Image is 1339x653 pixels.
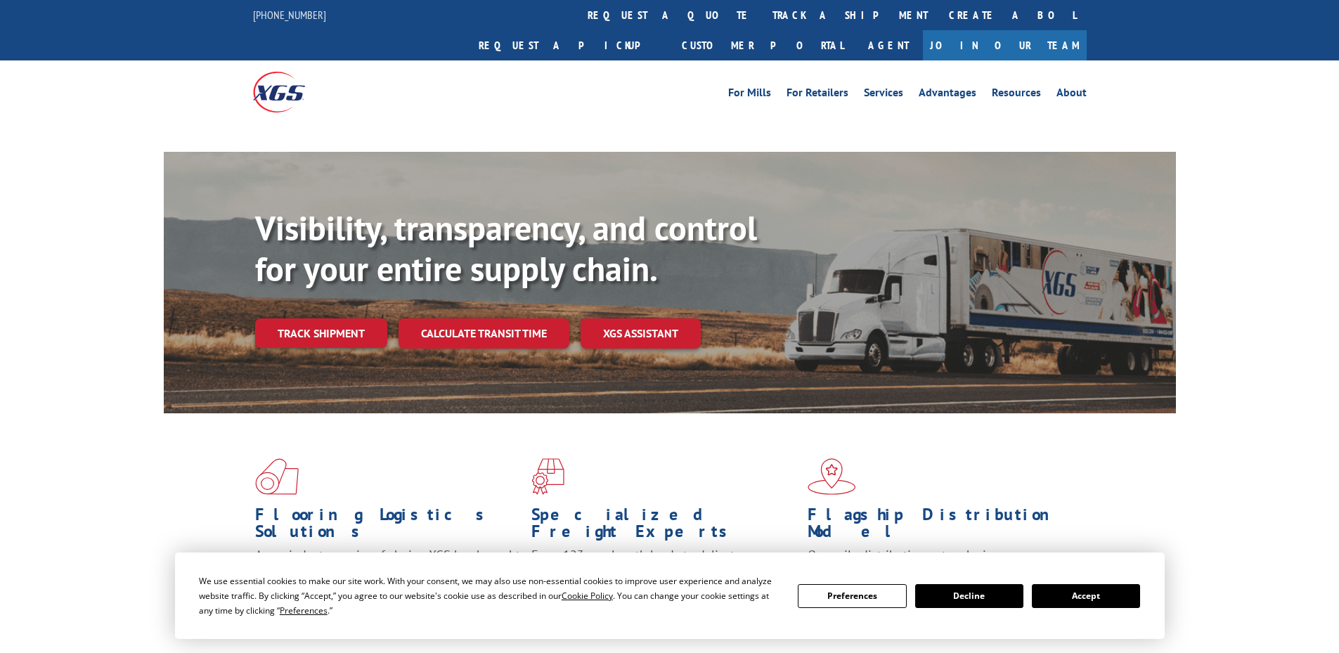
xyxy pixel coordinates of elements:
[255,506,521,547] h1: Flooring Logistics Solutions
[787,87,848,103] a: For Retailers
[992,87,1041,103] a: Resources
[1032,584,1140,608] button: Accept
[808,506,1073,547] h1: Flagship Distribution Model
[255,318,387,348] a: Track shipment
[253,8,326,22] a: [PHONE_NUMBER]
[531,506,797,547] h1: Specialized Freight Experts
[199,574,781,618] div: We use essential cookies to make our site work. With your consent, we may also use non-essential ...
[280,604,328,616] span: Preferences
[468,30,671,60] a: Request a pickup
[728,87,771,103] a: For Mills
[864,87,903,103] a: Services
[255,458,299,495] img: xgs-icon-total-supply-chain-intelligence-red
[399,318,569,349] a: Calculate transit time
[531,547,797,609] p: From 123 overlength loads to delicate cargo, our experienced staff knows the best way to move you...
[808,547,1066,580] span: Our agile distribution network gives you nationwide inventory management on demand.
[1056,87,1087,103] a: About
[671,30,854,60] a: Customer Portal
[915,584,1023,608] button: Decline
[808,458,856,495] img: xgs-icon-flagship-distribution-model-red
[581,318,701,349] a: XGS ASSISTANT
[175,552,1165,639] div: Cookie Consent Prompt
[798,584,906,608] button: Preferences
[531,458,564,495] img: xgs-icon-focused-on-flooring-red
[854,30,923,60] a: Agent
[255,206,757,290] b: Visibility, transparency, and control for your entire supply chain.
[562,590,613,602] span: Cookie Policy
[255,547,520,597] span: As an industry carrier of choice, XGS has brought innovation and dedication to flooring logistics...
[919,87,976,103] a: Advantages
[923,30,1087,60] a: Join Our Team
